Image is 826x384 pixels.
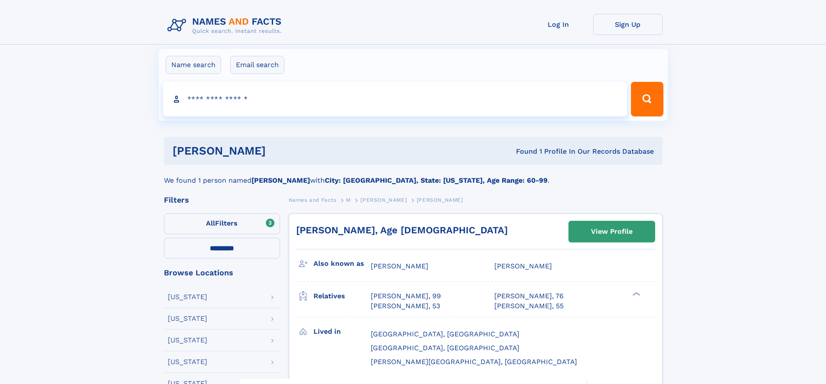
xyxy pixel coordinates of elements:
b: City: [GEOGRAPHIC_DATA], State: [US_STATE], Age Range: 60-99 [325,176,548,184]
label: Filters [164,213,280,234]
div: Filters [164,196,280,204]
h1: [PERSON_NAME] [173,145,391,156]
a: View Profile [569,221,655,242]
span: [PERSON_NAME] [371,262,428,270]
div: View Profile [591,222,633,242]
div: [US_STATE] [168,337,207,344]
span: [GEOGRAPHIC_DATA], [GEOGRAPHIC_DATA] [371,344,519,352]
span: M [346,197,351,203]
a: Log In [524,14,593,35]
b: [PERSON_NAME] [251,176,310,184]
button: Search Button [631,82,663,116]
div: We found 1 person named with . [164,165,663,186]
a: M [346,194,351,205]
span: [PERSON_NAME] [494,262,552,270]
img: Logo Names and Facts [164,14,289,37]
span: [PERSON_NAME] [360,197,407,203]
h3: Also known as [313,256,371,271]
h3: Relatives [313,289,371,303]
span: [PERSON_NAME][GEOGRAPHIC_DATA], [GEOGRAPHIC_DATA] [371,358,577,366]
label: Email search [230,56,284,74]
a: [PERSON_NAME], 55 [494,301,564,311]
a: [PERSON_NAME], 76 [494,291,564,301]
input: search input [163,82,627,116]
div: Browse Locations [164,269,280,277]
div: [US_STATE] [168,358,207,365]
div: ❯ [630,291,641,297]
span: [GEOGRAPHIC_DATA], [GEOGRAPHIC_DATA] [371,330,519,338]
div: Found 1 Profile In Our Records Database [391,147,654,156]
a: Names and Facts [289,194,336,205]
div: [US_STATE] [168,294,207,300]
span: [PERSON_NAME] [417,197,463,203]
div: [US_STATE] [168,315,207,322]
a: [PERSON_NAME], 99 [371,291,441,301]
span: All [206,219,215,227]
a: [PERSON_NAME], 53 [371,301,440,311]
a: [PERSON_NAME] [360,194,407,205]
h3: Lived in [313,324,371,339]
a: [PERSON_NAME], Age [DEMOGRAPHIC_DATA] [296,225,508,236]
label: Name search [166,56,221,74]
a: Sign Up [593,14,663,35]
